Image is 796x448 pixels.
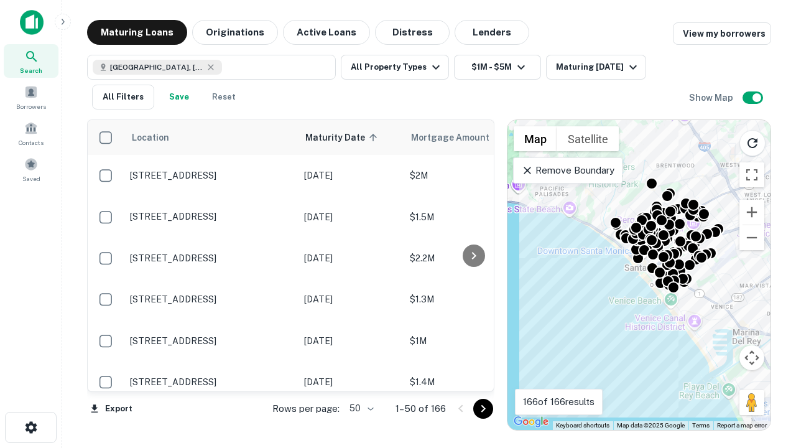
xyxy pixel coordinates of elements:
[110,62,203,73] span: [GEOGRAPHIC_DATA], [GEOGRAPHIC_DATA], [GEOGRAPHIC_DATA]
[455,20,529,45] button: Lenders
[130,170,292,181] p: [STREET_ADDRESS]
[130,376,292,388] p: [STREET_ADDRESS]
[507,120,771,430] div: 0 0
[739,162,764,187] button: Toggle fullscreen view
[410,251,534,265] p: $2.2M
[130,253,292,264] p: [STREET_ADDRESS]
[375,20,450,45] button: Distress
[304,375,397,389] p: [DATE]
[304,292,397,306] p: [DATE]
[739,200,764,225] button: Zoom in
[204,85,244,110] button: Reset
[130,294,292,305] p: [STREET_ADDRESS]
[734,348,796,408] iframe: Chat Widget
[689,91,735,105] h6: Show Map
[20,65,42,75] span: Search
[22,174,40,184] span: Saved
[546,55,646,80] button: Maturing [DATE]
[19,138,44,147] span: Contacts
[341,55,449,80] button: All Property Types
[92,85,154,110] button: All Filters
[410,210,534,224] p: $1.5M
[124,120,298,155] th: Location
[410,375,534,389] p: $1.4M
[4,116,58,150] a: Contacts
[717,422,767,429] a: Report a map error
[410,334,534,348] p: $1M
[4,44,58,78] a: Search
[192,20,278,45] button: Originations
[87,55,336,80] button: [GEOGRAPHIC_DATA], [GEOGRAPHIC_DATA], [GEOGRAPHIC_DATA]
[556,421,609,430] button: Keyboard shortcuts
[557,126,619,151] button: Show satellite imagery
[130,335,292,347] p: [STREET_ADDRESS]
[4,152,58,186] a: Saved
[739,130,766,156] button: Reload search area
[20,10,44,35] img: capitalize-icon.png
[411,130,506,145] span: Mortgage Amount
[521,163,614,178] p: Remove Boundary
[87,20,187,45] button: Maturing Loans
[130,211,292,222] p: [STREET_ADDRESS]
[523,394,595,409] p: 166 of 166 results
[473,399,493,419] button: Go to next page
[454,55,541,80] button: $1M - $5M
[514,126,557,151] button: Show street map
[410,169,534,182] p: $2M
[87,399,136,418] button: Export
[556,60,641,75] div: Maturing [DATE]
[345,399,376,418] div: 50
[16,101,46,111] span: Borrowers
[304,334,397,348] p: [DATE]
[739,225,764,250] button: Zoom out
[511,414,552,430] a: Open this area in Google Maps (opens a new window)
[692,422,710,429] a: Terms (opens in new tab)
[404,120,540,155] th: Mortgage Amount
[298,120,404,155] th: Maturity Date
[410,292,534,306] p: $1.3M
[739,345,764,370] button: Map camera controls
[159,85,199,110] button: Save your search to get updates of matches that match your search criteria.
[283,20,370,45] button: Active Loans
[4,80,58,114] a: Borrowers
[304,251,397,265] p: [DATE]
[272,401,340,416] p: Rows per page:
[305,130,381,145] span: Maturity Date
[131,130,169,145] span: Location
[304,210,397,224] p: [DATE]
[396,401,446,416] p: 1–50 of 166
[304,169,397,182] p: [DATE]
[511,414,552,430] img: Google
[673,22,771,45] a: View my borrowers
[617,422,685,429] span: Map data ©2025 Google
